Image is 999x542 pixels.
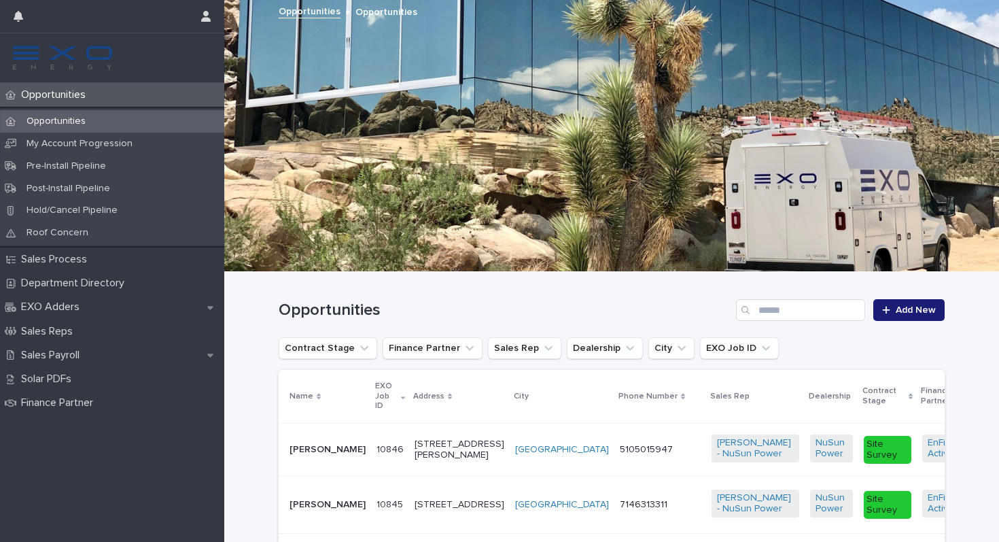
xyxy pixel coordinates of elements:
[355,3,417,18] p: Opportunities
[290,389,313,404] p: Name
[16,183,121,194] p: Post-Install Pipeline
[717,437,794,460] a: [PERSON_NAME] - NuSun Power
[928,437,964,460] a: EnFin - Active
[413,389,444,404] p: Address
[16,253,98,266] p: Sales Process
[488,337,561,359] button: Sales Rep
[921,384,970,409] p: Finance Partner
[567,337,643,359] button: Dealership
[16,88,97,101] p: Opportunities
[16,301,90,314] p: EXO Adders
[375,379,398,413] p: EXO Job ID
[928,492,964,515] a: EnFin - Active
[16,277,135,290] p: Department Directory
[16,396,104,409] p: Finance Partner
[816,437,847,460] a: NuSun Power
[873,299,945,321] a: Add New
[700,337,779,359] button: EXO Job ID
[16,325,84,338] p: Sales Reps
[290,499,366,511] p: [PERSON_NAME]
[415,439,504,462] p: [STREET_ADDRESS][PERSON_NAME]
[16,116,97,127] p: Opportunities
[514,389,529,404] p: City
[383,337,483,359] button: Finance Partner
[16,349,90,362] p: Sales Payroll
[620,445,673,454] a: 5105015947
[515,499,609,511] a: [GEOGRAPHIC_DATA]
[618,389,678,404] p: Phone Number
[279,301,731,320] h1: Opportunities
[16,138,143,150] p: My Account Progression
[515,444,609,456] a: [GEOGRAPHIC_DATA]
[376,441,406,456] p: 10846
[16,205,128,216] p: Hold/Cancel Pipeline
[710,389,750,404] p: Sales Rep
[16,373,82,386] p: Solar PDFs
[16,160,117,172] p: Pre-Install Pipeline
[717,492,794,515] a: [PERSON_NAME] - NuSun Power
[415,499,504,511] p: [STREET_ADDRESS]
[864,436,911,464] div: Site Survey
[816,492,847,515] a: NuSun Power
[648,337,695,359] button: City
[279,337,377,359] button: Contract Stage
[736,299,865,321] input: Search
[11,44,114,71] img: FKS5r6ZBThi8E5hshIGi
[862,384,905,409] p: Contract Stage
[279,3,340,18] a: Opportunities
[290,444,366,456] p: [PERSON_NAME]
[809,389,851,404] p: Dealership
[896,305,936,315] span: Add New
[864,491,911,520] div: Site Survey
[376,496,406,511] p: 10845
[620,500,667,509] a: 7146313311
[16,227,99,239] p: Roof Concern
